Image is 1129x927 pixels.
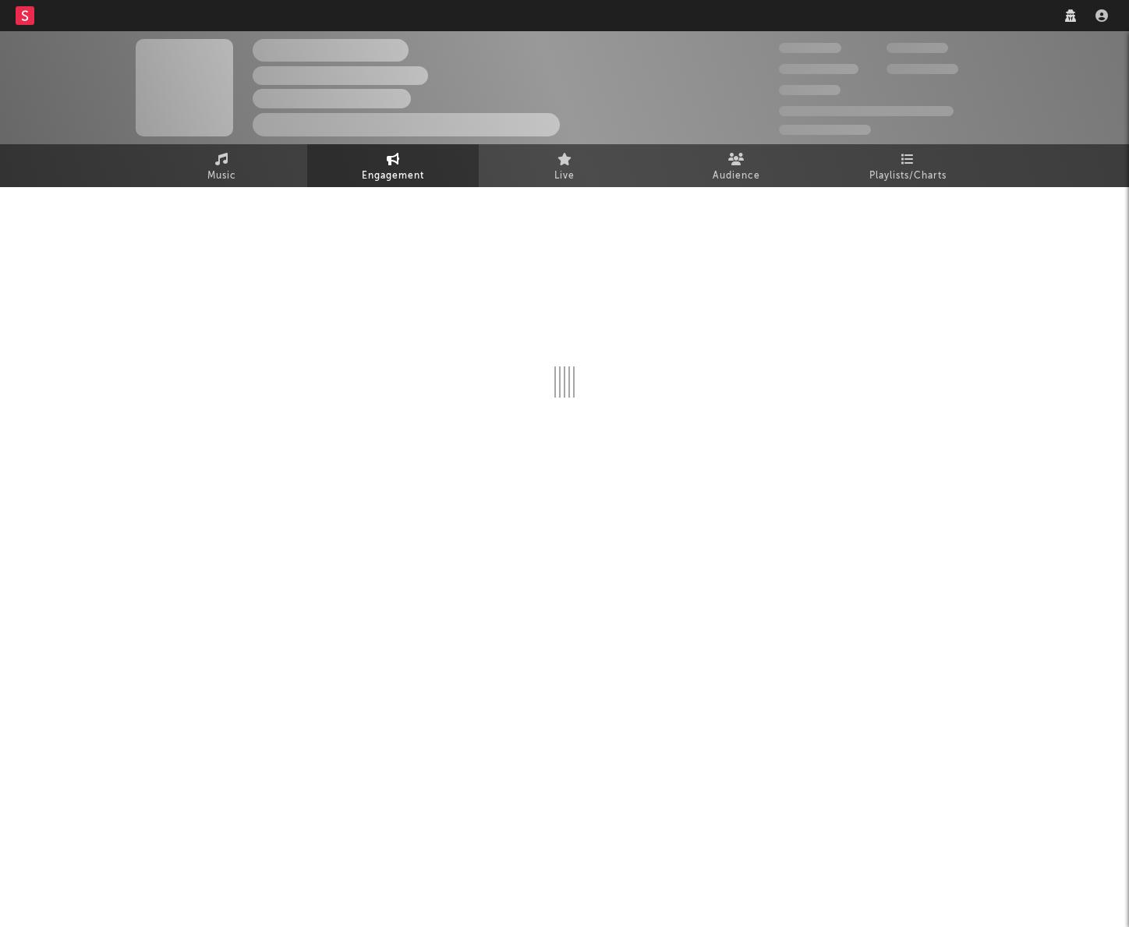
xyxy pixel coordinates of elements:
span: Live [554,167,575,186]
a: Audience [650,144,822,187]
span: 50,000,000 Monthly Listeners [779,106,954,116]
span: 50,000,000 [779,64,858,74]
span: 300,000 [779,43,841,53]
a: Music [136,144,307,187]
a: Playlists/Charts [822,144,993,187]
span: Jump Score: 85.0 [779,125,871,135]
a: Engagement [307,144,479,187]
a: Live [479,144,650,187]
span: Audience [713,167,760,186]
span: 100,000 [887,43,948,53]
span: Music [207,167,236,186]
span: Engagement [362,167,424,186]
span: Playlists/Charts [869,167,947,186]
span: 1,000,000 [887,64,958,74]
span: 100,000 [779,85,841,95]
